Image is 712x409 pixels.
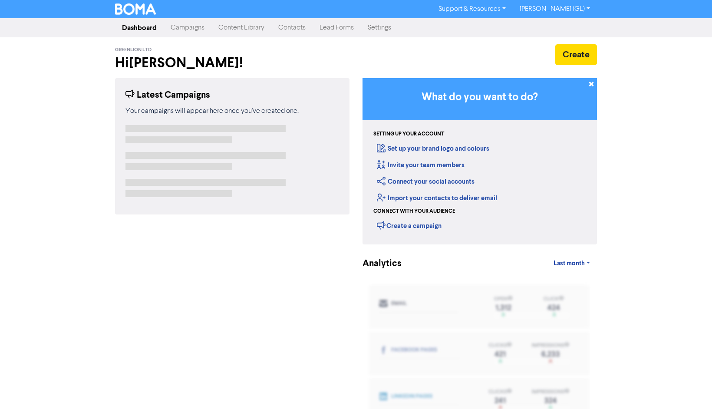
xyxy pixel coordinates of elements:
[363,78,597,244] div: Getting Started in BOMA
[313,19,361,36] a: Lead Forms
[432,2,513,16] a: Support & Resources
[361,19,398,36] a: Settings
[547,255,597,272] a: Last month
[115,55,349,71] h2: Hi [PERSON_NAME] !
[377,161,465,169] a: Invite your team members
[377,178,475,186] a: Connect your social accounts
[554,260,585,267] span: Last month
[164,19,211,36] a: Campaigns
[115,3,156,15] img: BOMA Logo
[513,2,597,16] a: [PERSON_NAME] (GL)
[377,219,442,232] div: Create a campaign
[125,89,210,102] div: Latest Campaigns
[271,19,313,36] a: Contacts
[115,47,152,53] span: Greenlion Ltd
[363,257,391,270] div: Analytics
[555,44,597,65] button: Create
[115,19,164,36] a: Dashboard
[377,194,497,202] a: Import your contacts to deliver email
[376,91,584,104] h3: What do you want to do?
[211,19,271,36] a: Content Library
[377,145,489,153] a: Set up your brand logo and colours
[125,106,339,116] div: Your campaigns will appear here once you've created one.
[373,208,455,215] div: Connect with your audience
[373,130,444,138] div: Setting up your account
